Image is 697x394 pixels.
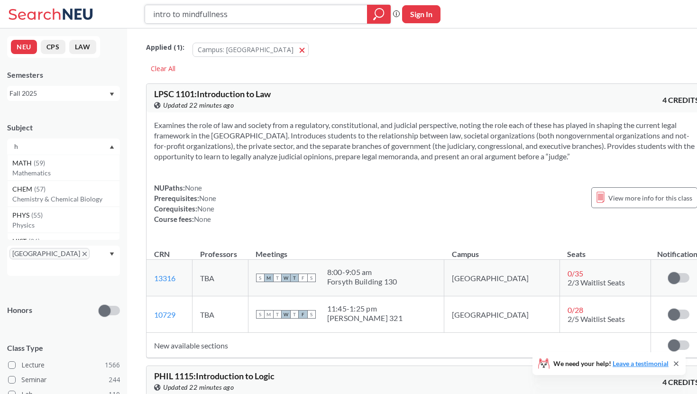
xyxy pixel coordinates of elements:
[290,310,299,319] span: T
[69,40,96,54] button: LAW
[193,43,309,57] button: Campus: [GEOGRAPHIC_DATA]
[12,210,31,220] span: PHYS
[193,260,248,296] td: TBA
[265,274,273,282] span: M
[109,375,120,385] span: 244
[147,333,651,358] td: New available sections
[299,310,307,319] span: F
[12,158,34,168] span: MATH
[402,5,440,23] button: Sign In
[273,274,282,282] span: T
[299,274,307,282] span: F
[327,304,403,313] div: 11:45 - 1:25 pm
[9,88,109,99] div: Fall 2025
[83,252,87,256] svg: X to remove pill
[152,6,360,22] input: Class, professor, course number, "phrase"
[7,86,120,101] div: Fall 2025Dropdown arrow
[7,246,120,276] div: [GEOGRAPHIC_DATA]X to remove pillDropdown arrow
[290,274,299,282] span: T
[34,159,45,167] span: ( 59 )
[194,215,211,223] span: None
[31,211,43,219] span: ( 55 )
[444,260,560,296] td: [GEOGRAPHIC_DATA]
[7,305,32,316] p: Honors
[444,296,560,333] td: [GEOGRAPHIC_DATA]
[307,274,316,282] span: S
[154,371,275,381] span: PHIL 1115 : Introduction to Logic
[154,249,170,259] div: CRN
[12,184,34,194] span: CHEM
[282,310,290,319] span: W
[8,374,120,386] label: Seminar
[110,92,114,96] svg: Dropdown arrow
[373,8,385,21] svg: magnifying glass
[265,310,273,319] span: M
[568,314,625,323] span: 2/5 Waitlist Seats
[163,382,234,393] span: Updated 22 minutes ago
[307,310,316,319] span: S
[559,239,651,260] th: Seats
[154,310,175,319] a: 10729
[7,343,120,353] span: Class Type
[553,360,669,367] span: We need your help!
[608,192,692,204] span: View more info for this class
[248,239,444,260] th: Meetings
[197,204,214,213] span: None
[7,138,120,155] div: Dropdown arrowMATH(59)MathematicsCHEM(57)Chemistry & Chemical BiologyPHYS(55)PhysicsHIST(36)Histo...
[11,40,37,54] button: NEU
[34,185,46,193] span: ( 57 )
[146,62,180,76] div: Clear All
[105,360,120,370] span: 1566
[154,183,216,224] div: NUPaths: Prerequisites: Corequisites: Course fees:
[198,45,293,54] span: Campus: [GEOGRAPHIC_DATA]
[41,40,65,54] button: CPS
[9,141,89,152] input: Choose one or multiple
[110,252,114,256] svg: Dropdown arrow
[444,239,560,260] th: Campus
[193,296,248,333] td: TBA
[367,5,391,24] div: magnifying glass
[568,305,583,314] span: 0 / 28
[185,183,202,192] span: None
[193,239,248,260] th: Professors
[154,274,175,283] a: 13316
[9,248,90,259] span: [GEOGRAPHIC_DATA]X to remove pill
[613,359,669,367] a: Leave a testimonial
[199,194,216,202] span: None
[282,274,290,282] span: W
[12,194,119,204] p: Chemistry & Chemical Biology
[163,100,234,110] span: Updated 22 minutes ago
[7,70,120,80] div: Semesters
[12,220,119,230] p: Physics
[327,277,397,286] div: Forsyth Building 130
[8,359,120,371] label: Lecture
[7,122,120,133] div: Subject
[327,313,403,323] div: [PERSON_NAME] 321
[28,237,40,245] span: ( 36 )
[110,145,114,149] svg: Dropdown arrow
[568,278,625,287] span: 2/3 Waitlist Seats
[146,42,184,53] span: Applied ( 1 ):
[273,310,282,319] span: T
[154,89,271,99] span: LPSC 1101 : Introduction to Law
[327,267,397,277] div: 8:00 - 9:05 am
[256,274,265,282] span: S
[568,269,583,278] span: 0 / 35
[12,236,28,247] span: HIST
[12,168,119,178] p: Mathematics
[256,310,265,319] span: S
